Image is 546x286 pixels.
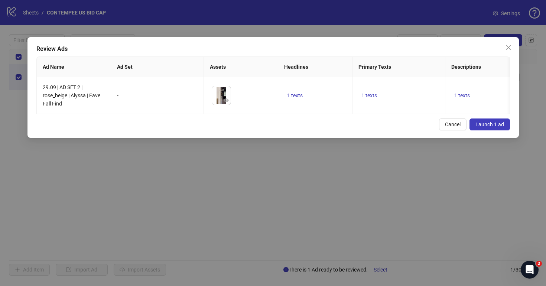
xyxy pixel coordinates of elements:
iframe: Intercom live chat [521,261,539,279]
button: Launch 1 ad [469,118,510,130]
button: 1 texts [451,91,473,100]
th: Headlines [278,57,352,77]
th: Descriptions [445,57,538,77]
span: 1 texts [287,92,303,98]
button: 1 texts [284,91,306,100]
span: Cancel [445,121,461,127]
button: Preview [222,96,231,105]
span: 29.09 | AD SET 2 | rose_beige | Alyssa | Fave Fall Find [43,84,100,107]
button: Close [503,42,514,53]
button: 1 texts [358,91,380,100]
span: 1 texts [454,92,470,98]
img: Asset 1 [212,86,231,105]
button: Cancel [439,118,467,130]
div: - [117,91,198,100]
span: 2 [536,261,542,267]
th: Ad Set [111,57,204,77]
span: 1 texts [361,92,377,98]
span: Launch 1 ad [475,121,504,127]
span: eye [224,98,229,103]
div: Review Ads [36,45,510,53]
th: Ad Name [37,57,111,77]
span: close [506,45,511,51]
th: Primary Texts [352,57,445,77]
th: Assets [204,57,278,77]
